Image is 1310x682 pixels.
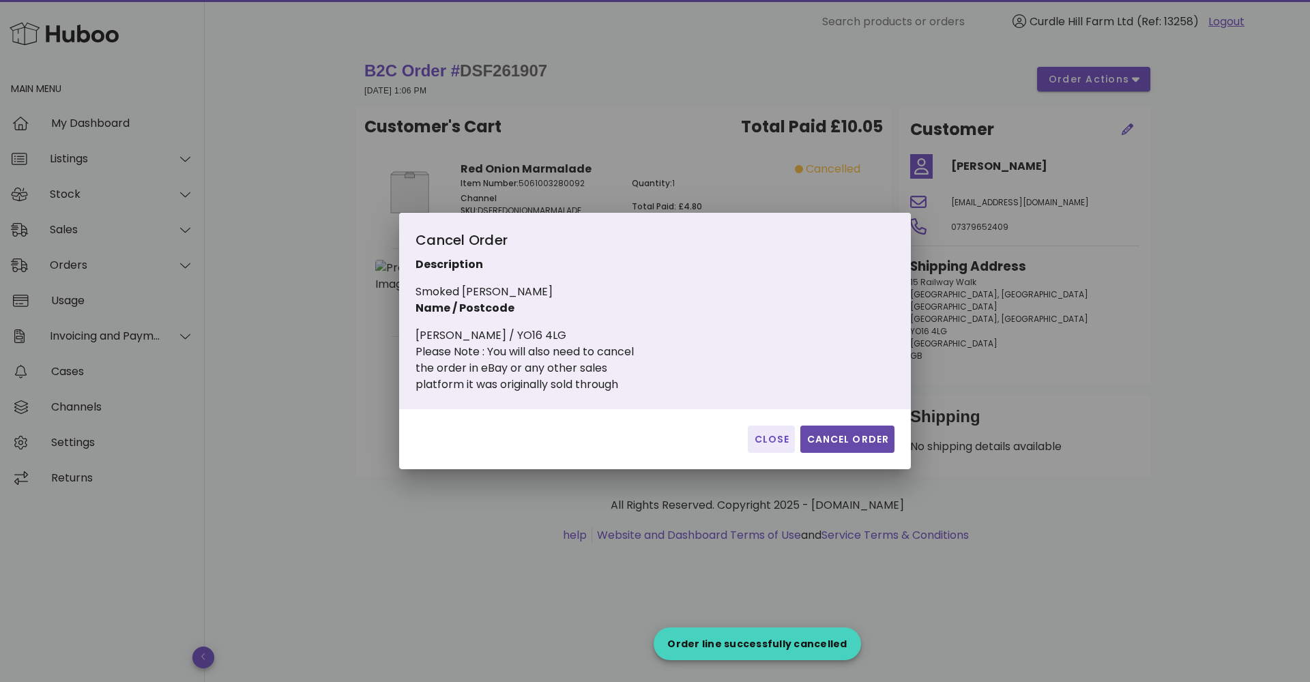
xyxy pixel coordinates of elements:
[806,432,889,447] span: Cancel Order
[416,229,722,393] div: Smoked [PERSON_NAME] [PERSON_NAME] / YO16 4LG
[654,637,860,651] div: Order line successfully cancelled
[416,229,722,256] div: Cancel Order
[800,426,894,453] button: Cancel Order
[416,300,722,316] p: Name / Postcode
[416,344,722,393] div: Please Note : You will also need to cancel the order in eBay or any other sales platform it was o...
[748,426,795,453] button: Close
[416,256,722,273] p: Description
[753,432,789,447] span: Close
